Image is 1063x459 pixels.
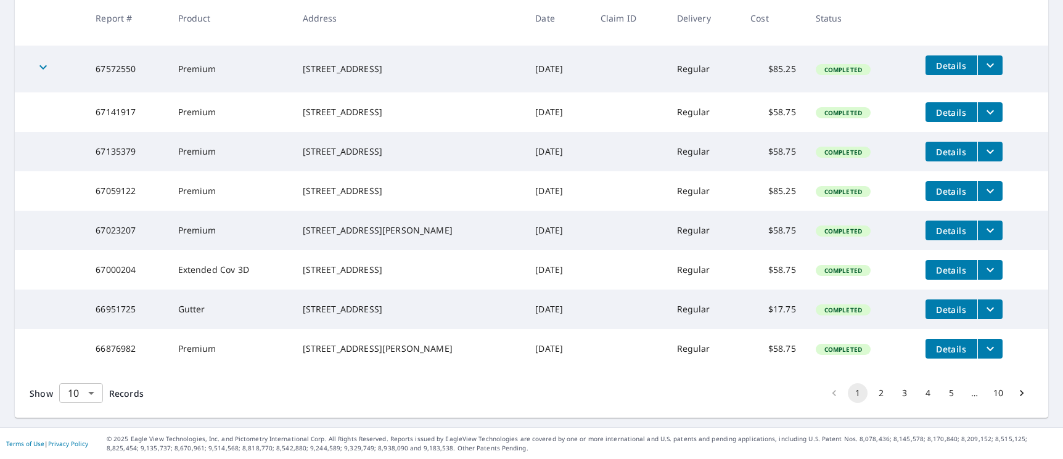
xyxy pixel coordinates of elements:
td: Regular [667,171,741,211]
span: Details [933,264,970,276]
div: [STREET_ADDRESS] [303,264,516,276]
td: $58.75 [741,329,806,368]
button: filesDropdownBtn-67135379 [977,142,1003,161]
span: Details [933,185,970,197]
div: [STREET_ADDRESS] [303,106,516,118]
td: 67059122 [86,171,168,211]
div: … [965,387,985,399]
a: Terms of Use [6,439,44,448]
div: [STREET_ADDRESS] [303,63,516,75]
td: $58.75 [741,250,806,290]
button: filesDropdownBtn-66876982 [977,339,1003,359]
td: 67141917 [86,92,168,132]
button: Go to page 10 [988,383,1008,403]
span: Completed [817,108,869,117]
button: detailsBtn-66876982 [926,339,977,359]
td: Premium [168,171,293,211]
div: Show 10 records [59,383,103,403]
span: Completed [817,187,869,196]
span: Completed [817,65,869,74]
td: Regular [667,46,741,92]
td: 67135379 [86,132,168,171]
button: filesDropdownBtn-66951725 [977,299,1003,319]
span: Records [109,388,144,399]
button: Go to page 3 [895,383,914,403]
td: Regular [667,211,741,250]
button: detailsBtn-67572550 [926,55,977,75]
span: Details [933,107,970,118]
button: detailsBtn-67141917 [926,102,977,122]
button: detailsBtn-67000204 [926,260,977,280]
td: [DATE] [525,290,591,329]
td: [DATE] [525,211,591,250]
button: detailsBtn-67135379 [926,142,977,161]
div: [STREET_ADDRESS] [303,303,516,315]
td: Premium [168,211,293,250]
span: Details [933,343,970,355]
span: Details [933,60,970,71]
button: filesDropdownBtn-67141917 [977,102,1003,122]
td: [DATE] [525,171,591,211]
td: 67000204 [86,250,168,290]
td: Premium [168,92,293,132]
td: Regular [667,250,741,290]
td: Regular [667,329,741,368]
span: Completed [817,306,869,314]
td: Regular [667,132,741,171]
td: 66951725 [86,290,168,329]
td: [DATE] [525,132,591,171]
button: filesDropdownBtn-67059122 [977,181,1003,201]
p: | [6,440,88,447]
td: [DATE] [525,46,591,92]
td: 67023207 [86,211,168,250]
span: Completed [817,345,869,354]
button: Go to next page [1012,383,1032,403]
div: [STREET_ADDRESS] [303,145,516,158]
button: page 1 [848,383,868,403]
td: [DATE] [525,329,591,368]
p: © 2025 Eagle View Technologies, Inc. and Pictometry International Corp. All Rights Reserved. Repo... [107,434,1057,453]
span: Details [933,304,970,315]
td: Regular [667,290,741,329]
div: 10 [59,376,103,410]
button: detailsBtn-66951725 [926,299,977,319]
button: filesDropdownBtn-67023207 [977,221,1003,240]
td: $58.75 [741,92,806,132]
button: Go to page 5 [942,383,961,403]
td: $58.75 [741,211,806,250]
button: Go to page 2 [871,383,891,403]
div: [STREET_ADDRESS][PERSON_NAME] [303,343,516,355]
div: [STREET_ADDRESS][PERSON_NAME] [303,224,516,237]
div: [STREET_ADDRESS] [303,185,516,197]
span: Completed [817,227,869,235]
span: Details [933,146,970,158]
td: $85.25 [741,171,806,211]
button: filesDropdownBtn-67572550 [977,55,1003,75]
td: Premium [168,132,293,171]
td: Premium [168,329,293,368]
td: $58.75 [741,132,806,171]
td: Extended Cov 3D [168,250,293,290]
nav: pagination navigation [823,383,1033,403]
td: 66876982 [86,329,168,368]
button: Go to page 4 [918,383,938,403]
button: filesDropdownBtn-67000204 [977,260,1003,280]
td: Regular [667,92,741,132]
td: $85.25 [741,46,806,92]
td: Gutter [168,290,293,329]
span: Details [933,225,970,237]
span: Completed [817,148,869,156]
span: Completed [817,266,869,275]
td: [DATE] [525,250,591,290]
td: 67572550 [86,46,168,92]
td: $17.75 [741,290,806,329]
button: detailsBtn-67023207 [926,221,977,240]
td: [DATE] [525,92,591,132]
span: Show [30,388,53,399]
td: Premium [168,46,293,92]
a: Privacy Policy [48,439,88,448]
button: detailsBtn-67059122 [926,181,977,201]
